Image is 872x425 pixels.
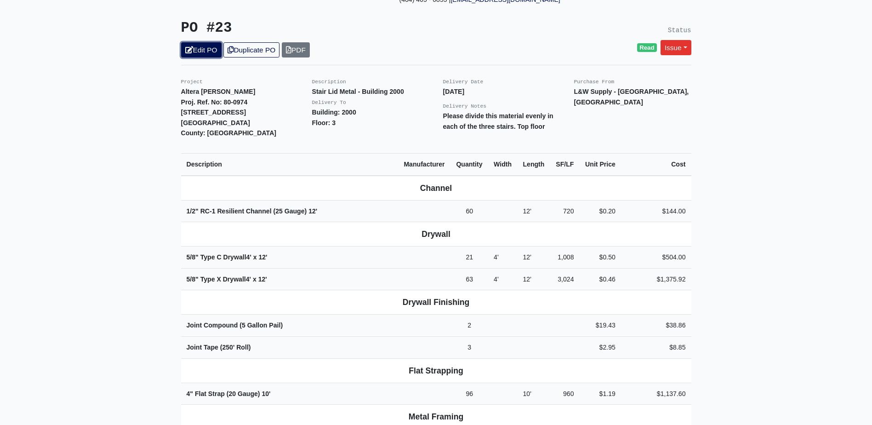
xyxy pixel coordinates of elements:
[181,98,248,106] strong: Proj. Ref. No: 80-0974
[494,253,499,261] span: 4'
[262,390,270,397] span: 10'
[187,276,267,283] strong: 5/8" Type X Drywall
[450,153,488,175] th: Quantity
[253,276,256,283] span: x
[181,129,277,137] strong: County: [GEOGRAPHIC_DATA]
[523,390,531,397] span: 10'
[398,153,450,175] th: Manufacturer
[494,276,499,283] span: 4'
[579,153,621,175] th: Unit Price
[420,184,452,193] b: Channel
[523,276,531,283] span: 12'
[668,27,691,34] small: Status
[312,119,336,126] strong: Floor: 3
[450,383,488,405] td: 96
[403,298,470,307] b: Drywall Finishing
[187,344,251,351] strong: Joint Tape (250' Roll)
[579,200,621,222] td: $0.20
[550,247,580,269] td: 1,008
[181,119,250,126] strong: [GEOGRAPHIC_DATA]
[187,253,268,261] strong: 5/8" Type C Drywall
[258,253,267,261] span: 12'
[550,200,580,222] td: 720
[523,253,531,261] span: 12'
[181,153,399,175] th: Description
[579,315,621,337] td: $19.43
[523,207,531,215] span: 12'
[409,412,463,421] b: Metal Framing
[253,253,257,261] span: x
[621,336,691,358] td: $8.85
[258,276,267,283] span: 12'
[488,153,517,175] th: Width
[181,109,246,116] strong: [STREET_ADDRESS]
[282,42,310,57] a: PDF
[550,268,580,290] td: 3,024
[187,322,283,329] strong: Joint Compound (5 Gallon Pail)
[223,42,279,57] a: Duplicate PO
[443,103,487,109] small: Delivery Notes
[621,153,691,175] th: Cost
[550,153,580,175] th: SF/LF
[443,79,484,85] small: Delivery Date
[443,112,553,130] strong: Please divide this material evenly in each of the three stairs. Top floor
[450,336,488,358] td: 3
[621,268,691,290] td: $1,375.92
[574,79,615,85] small: Purchase From
[181,20,429,37] h3: PO #23
[450,247,488,269] td: 21
[450,200,488,222] td: 60
[181,88,256,95] strong: Altera [PERSON_NAME]
[450,268,488,290] td: 63
[409,366,463,375] b: Flat Strapping
[312,100,346,105] small: Delivery To
[422,230,450,239] b: Drywall
[246,253,251,261] span: 4'
[579,268,621,290] td: $0.46
[246,276,251,283] span: 4'
[312,109,356,116] strong: Building: 2000
[621,383,691,405] td: $1,137.60
[579,383,621,405] td: $1.19
[574,86,691,107] p: L&W Supply - [GEOGRAPHIC_DATA], [GEOGRAPHIC_DATA]
[187,390,271,397] strong: 4" Flat Strap (20 Gauge)
[637,43,657,52] span: Read
[661,40,691,55] a: Issue
[450,315,488,337] td: 2
[187,207,318,215] strong: 1/2" RC-1 Resilient Channel (25 Gauge)
[621,247,691,269] td: $504.00
[621,200,691,222] td: $144.00
[308,207,317,215] span: 12'
[181,42,222,57] a: Edit PO
[579,247,621,269] td: $0.50
[443,88,465,95] strong: [DATE]
[517,153,550,175] th: Length
[579,336,621,358] td: $2.95
[621,315,691,337] td: $38.86
[312,79,346,85] small: Description
[312,88,404,95] strong: Stair Lid Metal - Building 2000
[550,383,580,405] td: 960
[181,79,203,85] small: Project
